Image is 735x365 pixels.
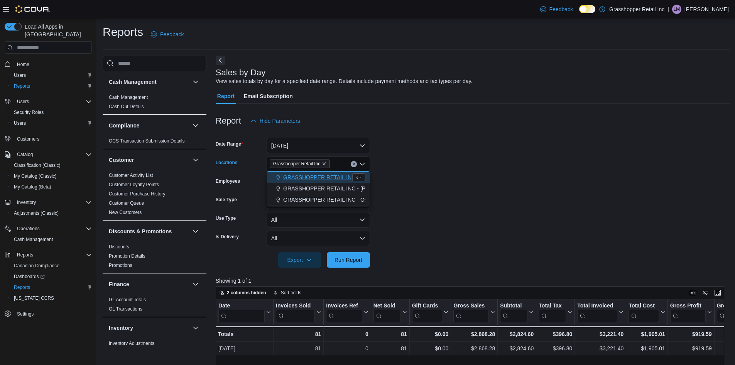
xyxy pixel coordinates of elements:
div: Gross Sales [453,302,489,310]
button: Remove Grasshopper Retail Inc from selection in this group [322,161,326,166]
a: Reports [11,81,33,91]
button: Sort fields [270,288,304,297]
div: Gross Profit [670,302,706,322]
span: Customer Queue [109,200,144,206]
img: Cova [15,5,50,13]
span: My Catalog (Classic) [14,173,57,179]
span: LM [674,5,680,14]
button: GRASSHOPPER RETAIL INC - [PERSON_NAME] [267,183,370,194]
span: Users [14,97,92,106]
span: Operations [14,224,92,233]
span: Report [217,88,235,104]
span: Run Report [335,256,362,264]
a: New Customers [109,210,142,215]
span: Reports [11,81,92,91]
a: Canadian Compliance [11,261,63,270]
button: Cash Management [109,78,189,86]
span: Catalog [14,150,92,159]
span: Email Subscription [244,88,293,104]
span: Dashboards [11,272,92,281]
a: Inventory Adjustments [109,341,154,346]
h3: Finance [109,280,129,288]
button: Canadian Compliance [8,260,95,271]
div: Compliance [103,136,206,149]
span: My Catalog (Beta) [14,184,51,190]
button: Next [216,56,225,65]
button: Inventory [191,323,200,333]
a: [US_STATE] CCRS [11,294,57,303]
div: $1,905.01 [629,344,665,353]
button: Customer [191,155,200,165]
button: [DATE] [267,138,370,153]
div: $2,868.28 [453,344,495,353]
span: Inventory [17,199,36,205]
button: All [267,212,370,227]
button: Settings [2,308,95,319]
div: View sales totals by day for a specified date range. Details include payment methods and tax type... [216,77,473,85]
div: $2,824.60 [500,344,534,353]
span: Settings [14,309,92,319]
span: Users [17,98,29,105]
span: Grasshopper Retail Inc [273,160,321,168]
a: Security Roles [11,108,47,117]
button: Catalog [14,150,36,159]
button: Adjustments (Classic) [8,208,95,219]
div: Gift Card Sales [412,302,442,322]
div: Finance [103,295,206,317]
button: My Catalog (Classic) [8,171,95,182]
div: $396.80 [539,329,572,339]
span: Adjustments (Classic) [11,209,92,218]
div: Discounts & Promotions [103,242,206,273]
span: Washington CCRS [11,294,92,303]
h3: Discounts & Promotions [109,227,172,235]
button: Compliance [109,122,189,129]
button: Hide Parameters [247,113,303,129]
a: Discounts [109,244,129,250]
span: Inventory [14,198,92,207]
button: [US_STATE] CCRS [8,293,95,304]
p: Showing 1 of 1 [216,277,730,285]
a: OCS Transaction Submission Details [109,138,185,144]
div: Total Tax [539,302,566,322]
a: Feedback [148,27,187,42]
div: $3,221.40 [577,344,623,353]
a: Customers [14,134,42,144]
button: Discounts & Promotions [191,227,200,236]
button: Total Invoiced [577,302,623,322]
button: All [267,231,370,246]
span: GRASSHOPPER RETAIL INC - [PERSON_NAME] [283,185,405,192]
button: 2 columns hidden [216,288,269,297]
span: Customers [14,134,92,144]
nav: Complex example [5,55,92,340]
button: Users [14,97,32,106]
button: Reports [8,81,95,92]
div: Net Sold [373,302,400,310]
div: Gift Cards [412,302,442,310]
div: $919.59 [670,344,712,353]
span: My Catalog (Beta) [11,182,92,192]
div: Totals [218,329,271,339]
a: Settings [14,309,37,319]
div: Choose from the following options [267,172,370,205]
span: Users [11,119,92,128]
span: Export [283,252,317,268]
button: Inventory [2,197,95,208]
span: Security Roles [14,109,44,115]
div: Gross Profit [670,302,706,310]
h3: Customer [109,156,134,164]
label: Sale Type [216,197,237,203]
span: Promotions [109,262,132,268]
span: GRASSHOPPER RETAIL INC - Ospika [283,196,377,204]
h3: Sales by Day [216,68,266,77]
span: Cash Management [14,236,53,243]
div: $1,905.01 [629,329,665,339]
button: Home [2,58,95,70]
button: My Catalog (Beta) [8,182,95,192]
button: Reports [8,282,95,293]
div: Net Sold [373,302,400,322]
a: Classification (Classic) [11,161,64,170]
div: Total Cost [629,302,659,310]
button: Finance [191,280,200,289]
div: 81 [276,344,321,353]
